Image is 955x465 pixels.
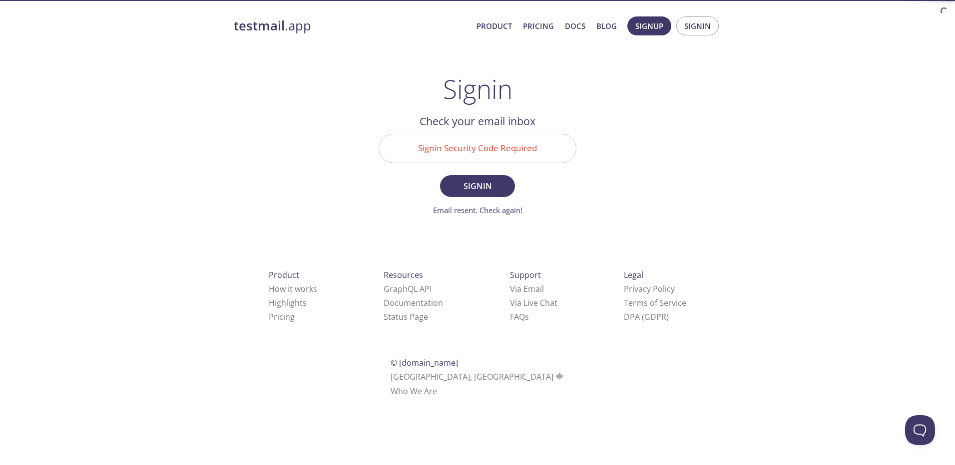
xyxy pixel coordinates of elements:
span: Signin [684,19,711,32]
iframe: Help Scout Beacon - Open [905,415,935,445]
span: © [DOMAIN_NAME] [391,357,458,368]
span: Signin [451,179,504,193]
span: Resources [384,269,423,280]
a: testmail.app [234,17,469,34]
a: FAQ [510,311,529,322]
a: How it works [269,283,317,294]
a: Via Email [510,283,544,294]
span: Product [269,269,299,280]
a: Highlights [269,297,307,308]
a: Status Page [384,311,428,322]
a: Product [477,19,512,32]
a: Privacy Policy [624,283,675,294]
button: Signin [440,175,515,197]
a: Via Live Chat [510,297,557,308]
span: Signup [635,19,663,32]
a: Pricing [523,19,554,32]
span: Legal [624,269,643,280]
span: s [525,311,529,322]
a: Terms of Service [624,297,686,308]
a: Documentation [384,297,443,308]
span: [GEOGRAPHIC_DATA], [GEOGRAPHIC_DATA] [391,371,565,382]
a: Email resent. Check again! [433,205,522,215]
h1: Signin [443,74,512,104]
a: Blog [596,19,617,32]
a: Docs [565,19,585,32]
a: GraphQL API [384,283,432,294]
h2: Check your email inbox [379,113,576,130]
span: Support [510,269,541,280]
a: DPA (GDPR) [624,311,669,322]
a: Pricing [269,311,295,322]
button: Signin [676,16,719,35]
strong: testmail [234,17,285,34]
a: Who We Are [391,386,437,397]
button: Signup [627,16,671,35]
